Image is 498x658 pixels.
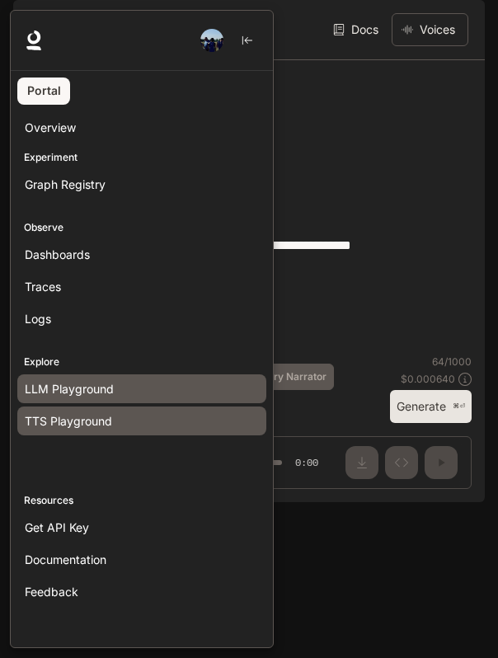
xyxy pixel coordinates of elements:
span: Logs [25,310,51,327]
p: Resources [11,493,273,508]
a: Dashboards [17,240,266,269]
a: Portal [17,78,70,105]
a: Graph Registry [17,170,266,199]
p: Experiment [11,150,273,165]
img: User avatar [200,29,223,52]
span: Graph Registry [25,176,106,193]
button: User avatar [195,24,228,57]
a: Overview [17,113,266,142]
a: Traces [17,272,266,301]
a: Logs [17,304,266,333]
span: Dashboards [25,246,90,263]
span: Traces [25,278,61,295]
p: Explore [11,355,273,369]
a: TTS Playground [17,407,266,435]
span: LLM Playground [25,380,114,397]
a: LLM Playground [17,374,266,403]
p: Observe [11,220,273,235]
span: TTS Playground [25,412,112,430]
span: Overview [25,119,76,136]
